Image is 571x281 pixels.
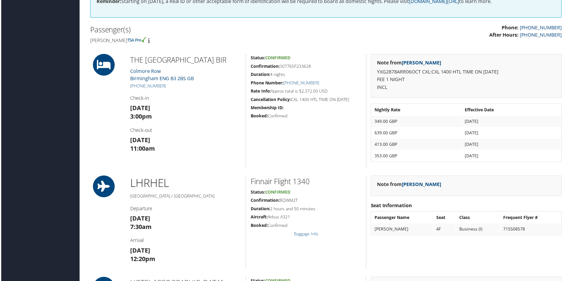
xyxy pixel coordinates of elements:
[130,83,165,89] a: [PHONE_NUMBER]
[250,72,362,78] h5: 4 nights
[378,60,442,66] strong: Note from
[250,207,270,212] strong: Duration:
[490,32,520,38] strong: After Hours:
[434,213,457,224] th: Seat
[130,104,150,113] strong: [DATE]
[250,113,362,119] h5: Confirmed
[250,97,362,103] h5: CXL 1400 HTL TIME ON [DATE]
[250,80,283,86] strong: Phone Number:
[130,238,241,245] h4: Arrival
[372,151,462,162] td: 353.00 GBP
[130,247,150,256] strong: [DATE]
[372,128,462,139] td: 639.00 GBP
[463,105,562,116] th: Effective Date
[130,224,151,232] strong: 7:30am
[130,206,241,213] h4: Departure
[250,215,362,221] h5: Airbus A321
[402,60,442,66] a: [PERSON_NAME]
[378,182,442,188] strong: Note from
[463,139,562,150] td: [DATE]
[130,194,241,200] h5: [GEOGRAPHIC_DATA] / [GEOGRAPHIC_DATA]
[265,190,290,196] span: Confirmed
[250,97,291,103] strong: Cancellation Policy:
[130,176,241,191] h1: LHR HEL
[372,224,433,235] td: [PERSON_NAME]
[250,88,271,94] strong: Rate Info:
[250,223,268,229] strong: Booked:
[130,55,241,65] h2: THE [GEOGRAPHIC_DATA] BIR
[294,232,318,237] a: Baggage Info
[503,24,520,31] strong: Phone:
[130,68,193,82] a: Colmore RowBirmingham ENG B3 2BS GB
[250,198,280,204] strong: Confirmation:
[265,55,290,61] span: Confirmed
[372,213,433,224] th: Passenger Name
[250,64,362,70] h5: 30776SF233628
[371,203,413,210] strong: Seat Information
[250,215,267,221] strong: Aircraft:
[521,32,563,38] a: [PHONE_NUMBER]
[89,37,322,44] h4: [PERSON_NAME]
[130,215,150,223] strong: [DATE]
[250,72,270,77] strong: Duration:
[250,105,284,111] strong: Membership ID:
[130,127,241,134] h4: Check-out
[283,80,319,86] a: [PHONE_NUMBER]
[130,256,155,264] strong: 12:20pm
[250,55,265,61] strong: Status:
[402,182,442,188] a: [PERSON_NAME]
[501,224,562,235] td: 715508578
[89,25,322,35] h2: Passenger(s)
[250,198,362,204] h5: BQWM2T
[130,113,151,121] strong: 3:00pm
[130,145,154,153] strong: 11:00am
[250,177,362,188] h2: Finnair Flight 1340
[250,64,280,69] strong: Confirmation:
[463,151,562,162] td: [DATE]
[434,224,457,235] td: 4F
[463,128,562,139] td: [DATE]
[127,37,146,43] img: tsa-precheck.png
[130,136,150,145] strong: [DATE]
[130,95,241,102] h4: Check-in
[250,88,362,94] h5: Approx total is $2,372.00 USD
[457,213,501,224] th: Class
[521,24,563,31] a: [PHONE_NUMBER]
[250,113,268,119] strong: Booked:
[372,116,462,127] td: 349.00 GBP
[250,190,265,196] strong: Status:
[372,105,462,116] th: Nightly Rate
[457,224,501,235] td: Business (I)
[463,116,562,127] td: [DATE]
[378,68,556,92] p: YXG2878ARR06OCT CXL:CXL 1400 HTL TIME ON [DATE] FEE 1 NIGHT INCL
[250,223,362,229] h5: Confirmed
[501,213,562,224] th: Frequent Flyer #
[372,139,462,150] td: 413.00 GBP
[250,207,362,213] h5: 2 hours and 50 minutes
